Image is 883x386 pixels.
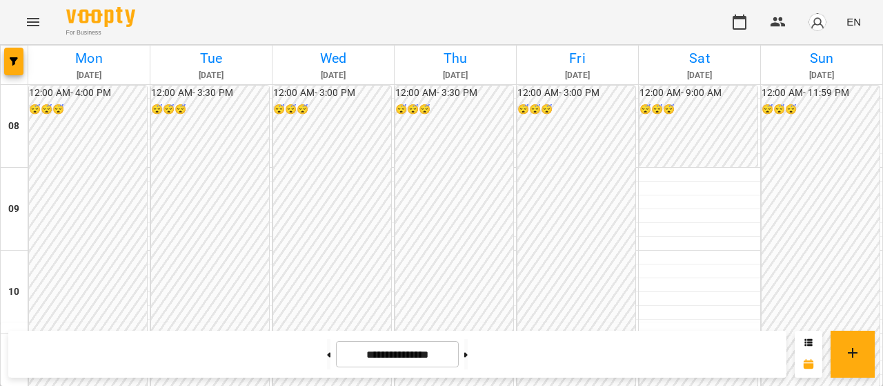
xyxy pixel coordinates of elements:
h6: Sun [763,48,880,69]
h6: 😴😴😴 [273,102,391,117]
button: Menu [17,6,50,39]
h6: 12:00 AM - 3:00 PM [517,86,635,101]
h6: 😴😴😴 [762,102,880,117]
h6: 08 [8,119,19,134]
h6: [DATE] [275,69,392,82]
button: EN [841,9,866,35]
h6: Fri [519,48,636,69]
h6: 😴😴😴 [151,102,269,117]
h6: [DATE] [397,69,514,82]
img: Voopty Logo [66,7,135,27]
h6: 😴😴😴 [395,102,513,117]
h6: 12:00 AM - 3:00 PM [273,86,391,101]
h6: Tue [152,48,270,69]
h6: 12:00 AM - 3:30 PM [151,86,269,101]
img: avatar_s.png [808,12,827,32]
h6: [DATE] [641,69,758,82]
span: EN [846,15,861,29]
h6: 😴😴😴 [29,102,147,117]
h6: 12:00 AM - 9:00 AM [639,86,757,101]
h6: 12:00 AM - 4:00 PM [29,86,147,101]
h6: 10 [8,284,19,300]
h6: 😴😴😴 [517,102,635,117]
h6: Sat [641,48,758,69]
h6: [DATE] [152,69,270,82]
span: For Business [66,28,135,37]
h6: 12:00 AM - 3:30 PM [395,86,513,101]
h6: Wed [275,48,392,69]
h6: [DATE] [763,69,880,82]
h6: [DATE] [30,69,148,82]
h6: Mon [30,48,148,69]
h6: 😴😴😴 [639,102,757,117]
h6: 12:00 AM - 11:59 PM [762,86,880,101]
h6: Thu [397,48,514,69]
h6: [DATE] [519,69,636,82]
h6: 09 [8,202,19,217]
